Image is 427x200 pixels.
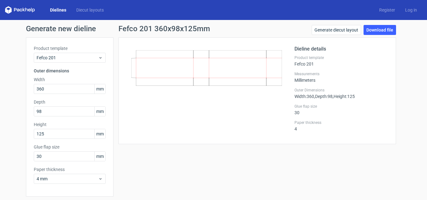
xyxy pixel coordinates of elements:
[294,94,314,99] span: Width : 360
[374,7,400,13] a: Register
[294,55,388,66] div: Fefco 201
[45,7,71,13] a: Dielines
[294,55,388,60] label: Product template
[94,84,105,94] span: mm
[34,121,106,128] label: Height
[94,152,105,161] span: mm
[294,104,388,115] div: 30
[294,71,388,83] div: Millimeters
[34,99,106,105] label: Depth
[294,88,388,93] label: Outer Dimensions
[364,25,396,35] a: Download file
[94,129,105,139] span: mm
[37,55,98,61] span: Fefco 201
[314,94,333,99] span: , Depth : 98
[34,166,106,173] label: Paper thickness
[94,107,105,116] span: mm
[294,120,388,131] div: 4
[294,71,388,76] label: Measurements
[333,94,355,99] span: , Height : 125
[312,25,361,35] a: Generate diecut layout
[294,45,388,53] h2: Dieline details
[26,25,401,32] h1: Generate new dieline
[400,7,422,13] a: Log in
[294,104,388,109] label: Glue flap size
[34,68,106,74] h3: Outer dimensions
[34,144,106,150] label: Glue flap size
[71,7,109,13] a: Diecut layouts
[34,45,106,51] label: Product template
[34,76,106,83] label: Width
[37,176,98,182] span: 4 mm
[118,25,210,32] h1: Fefco 201 360x98x125mm
[294,120,388,125] label: Paper thickness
